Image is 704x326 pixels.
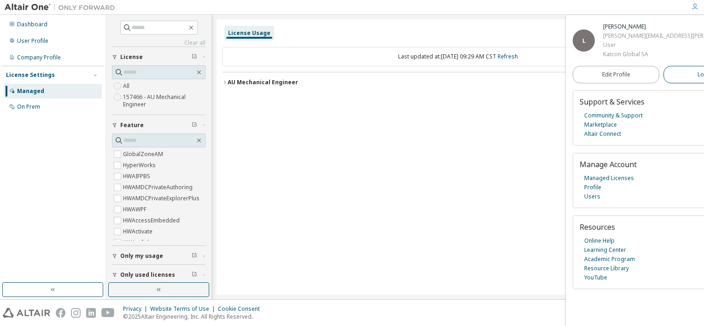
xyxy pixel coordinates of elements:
[123,81,131,92] label: All
[123,149,165,160] label: GlobalZoneAM
[123,305,150,313] div: Privacy
[120,252,163,260] span: Only my usage
[112,115,205,135] button: Feature
[5,3,120,12] img: Altair One
[17,87,44,95] div: Managed
[120,53,143,61] span: License
[584,255,635,264] a: Academic Program
[112,265,205,285] button: Only used licenses
[17,37,48,45] div: User Profile
[123,215,182,226] label: HWAccessEmbedded
[17,103,40,111] div: On Prem
[17,54,61,61] div: Company Profile
[192,53,197,61] span: Clear filter
[192,122,197,129] span: Clear filter
[120,271,175,279] span: Only used licenses
[123,193,201,204] label: HWAMDCPrivateExplorerPlus
[123,226,154,237] label: HWActivate
[112,246,205,266] button: Only my usage
[3,308,50,318] img: altair_logo.svg
[123,92,205,110] label: 157466 - AU Mechanical Engineer
[123,182,194,193] label: HWAMDCPrivateAuthoring
[584,129,621,139] a: Altair Connect
[584,111,643,120] a: Community & Support
[86,308,96,318] img: linkedin.svg
[584,264,629,273] a: Resource Library
[580,222,615,232] span: Resources
[584,273,607,282] a: YouTube
[120,122,144,129] span: Feature
[584,120,617,129] a: Marketplace
[228,29,270,37] div: License Usage
[582,37,586,45] span: L
[6,71,55,79] div: License Settings
[123,237,153,248] label: HWAcufwh
[56,308,65,318] img: facebook.svg
[584,236,615,245] a: Online Help
[602,71,630,78] span: Edit Profile
[17,21,47,28] div: Dashboard
[123,313,265,320] p: © 2025 Altair Engineering, Inc. All Rights Reserved.
[192,252,197,260] span: Clear filter
[584,183,601,192] a: Profile
[112,39,205,47] a: Clear all
[228,79,298,86] div: AU Mechanical Engineer
[580,97,645,107] span: Support & Services
[580,159,637,169] span: Manage Account
[192,271,197,279] span: Clear filter
[222,47,694,66] div: Last updated at: [DATE] 09:29 AM CST
[112,47,205,67] button: License
[101,308,115,318] img: youtube.svg
[123,171,152,182] label: HWAIFPBS
[123,160,158,171] label: HyperWorks
[573,66,659,83] a: Edit Profile
[222,72,694,93] button: AU Mechanical EngineerLicense ID: 157466
[584,192,600,201] a: Users
[218,305,265,313] div: Cookie Consent
[584,174,634,183] a: Managed Licenses
[71,308,81,318] img: instagram.svg
[584,245,626,255] a: Learning Center
[123,204,148,215] label: HWAWPF
[150,305,218,313] div: Website Terms of Use
[498,52,518,60] a: Refresh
